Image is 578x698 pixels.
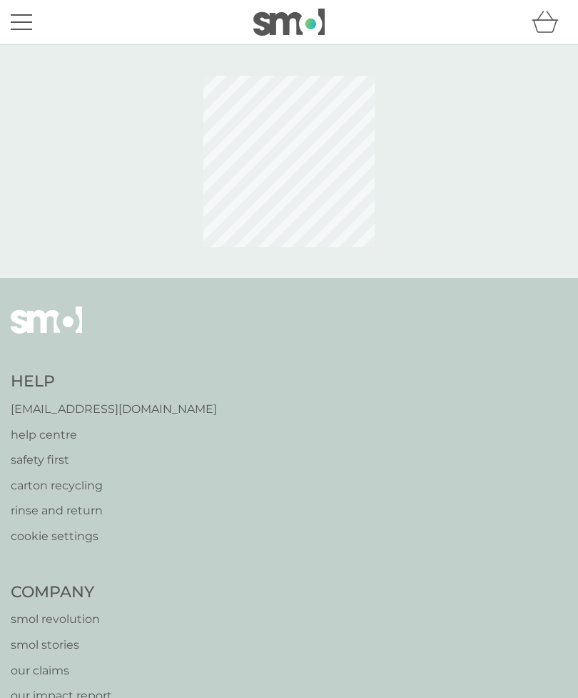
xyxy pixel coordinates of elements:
[11,477,217,495] a: carton recycling
[11,9,32,36] button: menu
[11,527,217,546] a: cookie settings
[11,662,163,680] a: our claims
[11,426,217,444] a: help centre
[253,9,325,36] img: smol
[11,582,163,604] h4: Company
[532,8,567,36] div: basket
[11,371,217,393] h4: Help
[11,636,163,654] a: smol stories
[11,306,82,355] img: smol
[11,610,163,629] a: smol revolution
[11,502,217,520] a: rinse and return
[11,451,217,469] a: safety first
[11,400,217,419] a: [EMAIL_ADDRESS][DOMAIN_NAME]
